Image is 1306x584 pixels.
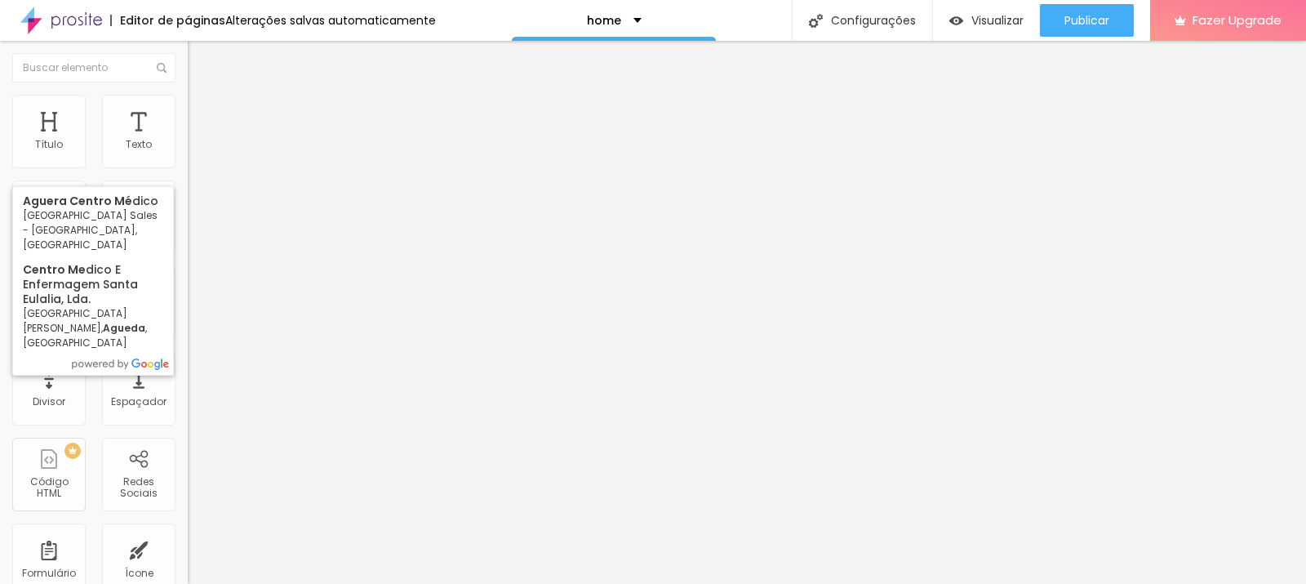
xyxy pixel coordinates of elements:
[225,15,436,26] div: Alterações salvas automaticamente
[33,396,65,408] div: Divisor
[809,14,823,28] img: Icone
[22,568,76,579] div: Formulário
[933,4,1040,37] button: Visualizar
[587,15,621,26] p: home
[157,63,167,73] img: Icone
[111,396,167,408] div: Espaçador
[125,568,153,579] div: Ícone
[106,476,171,500] div: Redes Sociais
[1193,13,1282,27] span: Fazer Upgrade
[35,139,63,150] div: Título
[16,476,81,500] div: Código HTML
[188,41,1306,584] iframe: Editor
[12,53,175,82] input: Buscar elemento
[1040,4,1134,37] button: Publicar
[971,14,1024,27] span: Visualizar
[1064,14,1109,27] span: Publicar
[126,139,152,150] div: Texto
[110,15,225,26] div: Editor de páginas
[949,14,963,28] img: view-1.svg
